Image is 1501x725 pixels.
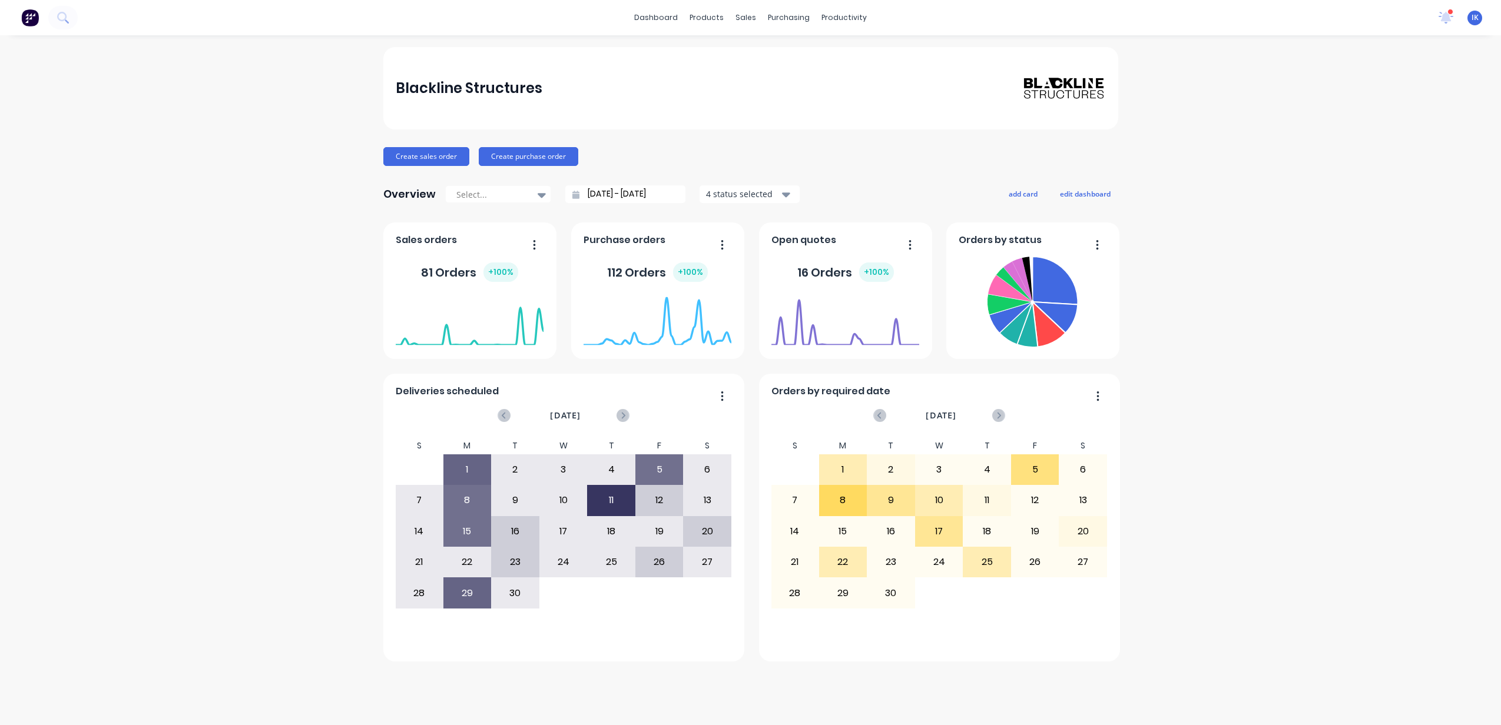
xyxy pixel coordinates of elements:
div: productivity [816,9,873,26]
div: M [819,437,867,454]
div: 23 [492,547,539,577]
div: 20 [1059,517,1106,546]
div: 8 [820,485,867,515]
div: 18 [963,517,1010,546]
div: 4 status selected [706,188,780,200]
div: 4 [963,455,1010,484]
button: Create purchase order [479,147,578,166]
div: 28 [396,578,443,607]
div: F [1011,437,1059,454]
span: Open quotes [771,233,836,247]
div: 112 Orders [607,262,708,282]
img: Blackline Structures [1023,77,1105,100]
div: + 100 % [673,262,708,282]
div: 16 [867,517,914,546]
span: Purchase orders [584,233,665,247]
div: 7 [396,485,443,515]
div: W [915,437,963,454]
div: 1 [444,455,491,484]
span: Sales orders [396,233,457,247]
div: 24 [916,547,963,577]
div: 8 [444,485,491,515]
div: 3 [540,455,587,484]
button: Create sales order [383,147,469,166]
span: Orders by required date [771,384,890,398]
div: 29 [820,578,867,607]
div: sales [730,9,762,26]
div: Blackline Structures [396,77,542,100]
div: T [867,437,915,454]
div: 30 [492,578,539,607]
div: 17 [540,517,587,546]
div: 21 [771,547,819,577]
div: M [443,437,492,454]
div: 28 [771,578,819,607]
div: 22 [444,547,491,577]
span: [DATE] [926,409,956,422]
button: edit dashboard [1052,186,1118,201]
div: 14 [396,517,443,546]
div: 6 [684,455,731,484]
img: Factory [21,9,39,26]
div: 11 [963,485,1010,515]
div: 13 [684,485,731,515]
div: 14 [771,517,819,546]
div: 15 [444,517,491,546]
div: 17 [916,517,963,546]
div: 24 [540,547,587,577]
div: + 100 % [483,262,518,282]
div: 27 [684,547,731,577]
div: 1 [820,455,867,484]
div: 16 [492,517,539,546]
div: 22 [820,547,867,577]
div: 21 [396,547,443,577]
div: 11 [588,485,635,515]
div: 15 [820,517,867,546]
div: 26 [1012,547,1059,577]
div: 25 [963,547,1010,577]
div: 7 [771,485,819,515]
div: T [963,437,1011,454]
span: IK [1472,12,1479,23]
button: 4 status selected [700,185,800,203]
span: Orders by status [959,233,1042,247]
div: T [491,437,539,454]
div: Overview [383,182,436,206]
div: 3 [916,455,963,484]
a: dashboard [628,9,684,26]
div: S [771,437,819,454]
div: 4 [588,455,635,484]
div: 26 [636,547,683,577]
div: 27 [1059,547,1106,577]
div: 5 [1012,455,1059,484]
div: S [395,437,443,454]
div: 5 [636,455,683,484]
div: T [587,437,635,454]
div: 10 [540,485,587,515]
div: 81 Orders [421,262,518,282]
div: 18 [588,517,635,546]
div: 9 [492,485,539,515]
span: [DATE] [550,409,581,422]
div: 23 [867,547,914,577]
div: 29 [444,578,491,607]
div: 30 [867,578,914,607]
div: 25 [588,547,635,577]
div: W [539,437,588,454]
div: purchasing [762,9,816,26]
div: 12 [1012,485,1059,515]
div: 2 [492,455,539,484]
div: 19 [636,517,683,546]
button: add card [1001,186,1045,201]
div: products [684,9,730,26]
div: 2 [867,455,914,484]
div: 19 [1012,517,1059,546]
div: + 100 % [859,262,894,282]
div: 12 [636,485,683,515]
div: F [635,437,684,454]
div: S [683,437,731,454]
div: 16 Orders [797,262,894,282]
div: 9 [867,485,914,515]
div: 13 [1059,485,1106,515]
div: S [1059,437,1107,454]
